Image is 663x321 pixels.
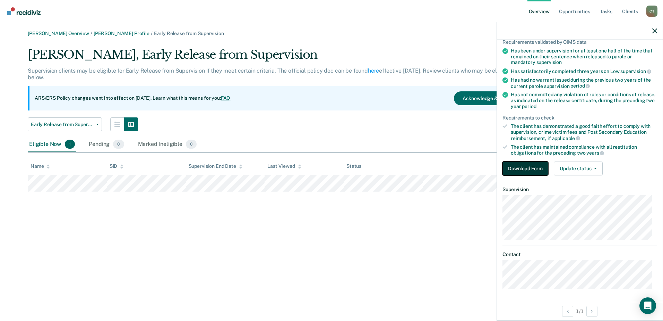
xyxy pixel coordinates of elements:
[586,306,597,317] button: Next Opportunity
[94,31,149,36] a: [PERSON_NAME] Profile
[639,297,656,314] div: Open Intercom Messenger
[137,137,198,152] div: Marked Ineligible
[221,95,231,101] a: FAQ
[28,137,76,152] div: Eligible Now
[511,123,657,141] div: The client has demonstrated a good faith effort to comply with supervision, crime victim fees and...
[522,104,536,109] span: period
[31,122,93,127] span: Early Release from Supervision
[497,302,663,320] div: 1 / 1
[267,163,301,169] div: Last Viewed
[620,68,651,74] span: supervision
[89,31,94,36] span: /
[186,140,197,149] span: 0
[511,92,657,109] div: Has not committed any violation of rules or conditions of release, as indicated on the release ce...
[536,59,562,65] span: supervision
[502,115,657,121] div: Requirements to check
[552,135,580,141] span: applicable
[502,162,551,175] a: Navigate to form link
[28,48,525,67] div: [PERSON_NAME], Early Release from Supervision
[368,67,379,74] a: here
[562,306,573,317] button: Previous Opportunity
[65,140,75,149] span: 1
[7,7,41,15] img: Recidiviz
[511,68,657,74] div: Has satisfactorily completed three years on Low
[502,162,548,175] button: Download Form
[570,83,590,89] span: period
[502,39,657,45] div: Requirements validated by OIMS data
[31,163,50,169] div: Name
[502,187,657,192] dt: Supervision
[511,48,657,65] div: Has been under supervision for at least one half of the time that remained on their sentence when...
[110,163,124,169] div: SID
[646,6,657,17] button: Profile dropdown button
[346,163,361,169] div: Status
[502,252,657,257] dt: Contact
[511,77,657,89] div: Has had no warrant issued during the previous two years of the current parole supervision
[646,6,657,17] div: C T
[113,140,124,149] span: 0
[554,162,603,175] button: Update status
[28,31,89,36] a: [PERSON_NAME] Overview
[87,137,125,152] div: Pending
[35,95,230,102] p: ARS/ERS Policy changes went into effect on [DATE]. Learn what this means for you:
[189,163,242,169] div: Supervision End Date
[28,67,511,81] p: Supervision clients may be eligible for Early Release from Supervision if they meet certain crite...
[511,144,657,156] div: The client has maintained compliance with all restitution obligations for the preceding two
[586,150,604,156] span: years
[154,31,224,36] span: Early Release from Supervision
[149,31,154,36] span: /
[454,91,520,105] button: Acknowledge & Close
